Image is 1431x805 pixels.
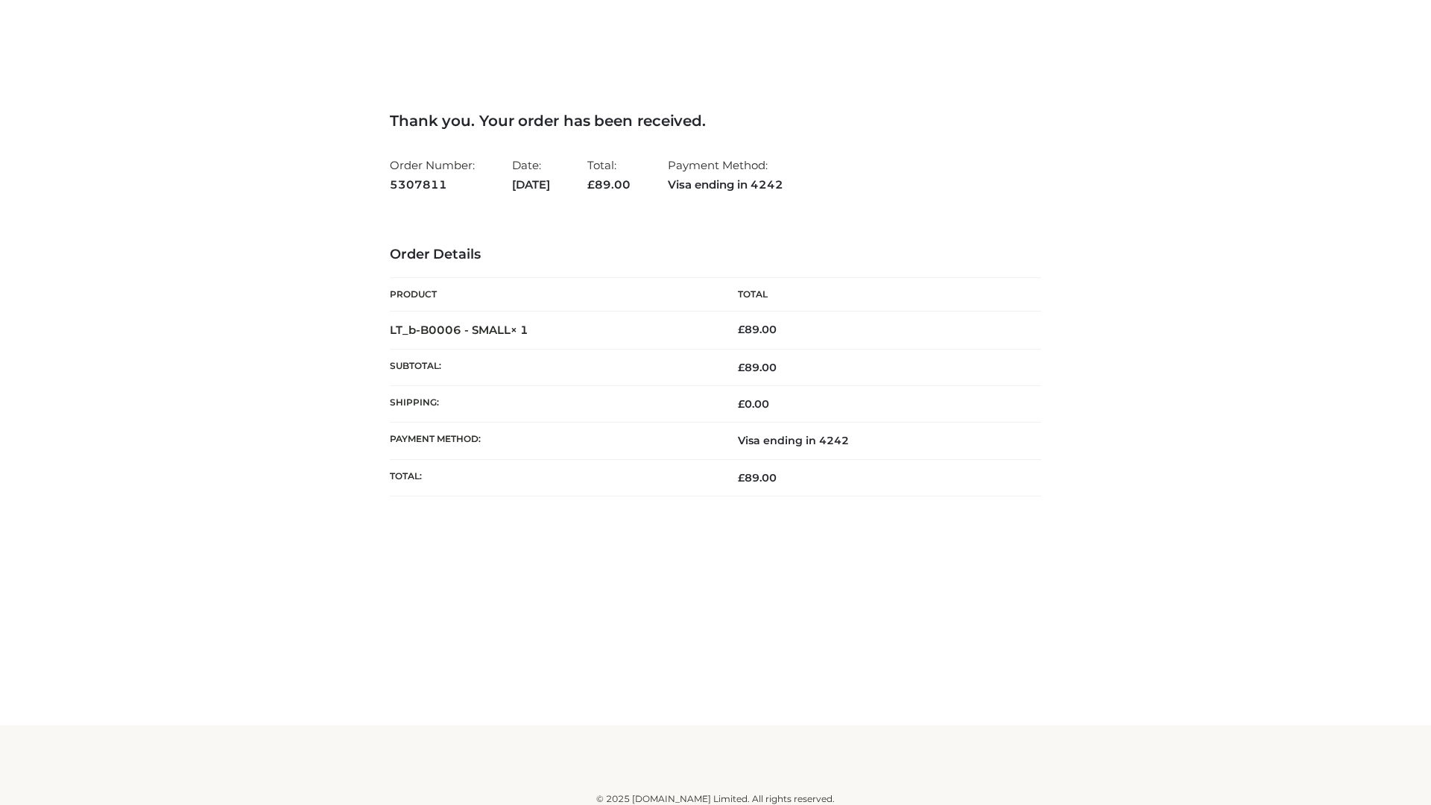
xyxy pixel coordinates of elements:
th: Subtotal: [390,349,715,385]
strong: Visa ending in 4242 [668,175,783,195]
bdi: 89.00 [738,323,777,336]
li: Payment Method: [668,152,783,198]
th: Shipping: [390,386,715,423]
span: £ [738,361,745,374]
h3: Order Details [390,247,1041,263]
span: 89.00 [738,471,777,484]
li: Date: [512,152,550,198]
th: Payment method: [390,423,715,459]
span: 89.00 [738,361,777,374]
th: Total [715,278,1041,312]
span: £ [738,397,745,411]
span: £ [587,177,595,192]
th: Product [390,278,715,312]
th: Total: [390,459,715,496]
strong: × 1 [511,323,528,337]
bdi: 0.00 [738,397,769,411]
td: Visa ending in 4242 [715,423,1041,459]
strong: 5307811 [390,175,475,195]
li: Order Number: [390,152,475,198]
span: £ [738,323,745,336]
strong: [DATE] [512,175,550,195]
span: 89.00 [587,177,631,192]
strong: LT_b-B0006 - SMALL [390,323,528,337]
h3: Thank you. Your order has been received. [390,112,1041,130]
span: £ [738,471,745,484]
li: Total: [587,152,631,198]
